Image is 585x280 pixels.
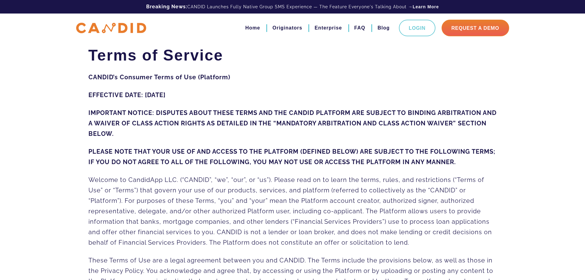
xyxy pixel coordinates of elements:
h1: Terms of Service [88,46,497,65]
a: FAQ [354,23,365,33]
img: CANDID APP [76,23,146,34]
a: Originators [272,23,302,33]
a: Enterprise [314,23,342,33]
span: Welcome to CandidApp LLC. (“CANDID”, “we”, “our”, or “us”). Please read on to learn the terms, ru... [88,176,492,246]
b: Breaking News: [146,4,187,10]
a: Request A Demo [442,20,509,36]
a: Blog [377,23,390,33]
a: Learn More [413,4,439,10]
a: Home [245,23,260,33]
b: EFFECTIVE DATE: [DATE] [88,91,166,99]
b: CANDID’s Consumer Terms of Use (Platform) [88,73,230,81]
a: Login [399,20,435,36]
b: PLEASE NOTE THAT YOUR USE OF AND ACCESS TO THE PLATFORM (DEFINED BELOW) ARE SUBJECT TO THE FOLLOW... [88,148,495,166]
b: IMPORTANT NOTICE: DISPUTES ABOUT THESE TERMS AND THE CANDID PLATFORM ARE SUBJECT TO BINDING ARBIT... [88,109,497,137]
